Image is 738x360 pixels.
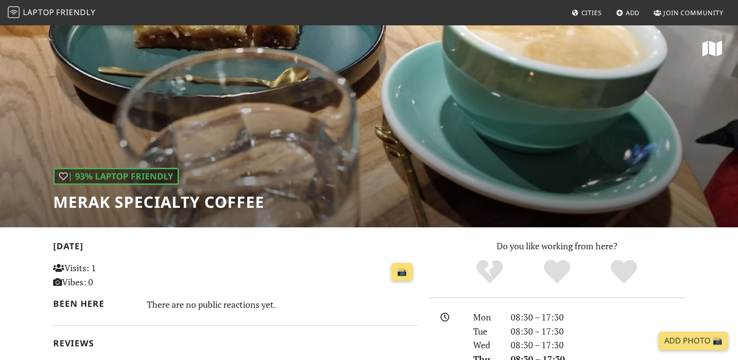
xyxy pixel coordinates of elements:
[626,8,640,17] span: Add
[53,299,136,309] h2: Been here
[505,310,691,324] div: 08:30 – 17:30
[612,4,644,21] a: Add
[53,338,417,348] h2: Reviews
[53,241,417,255] h2: [DATE]
[590,259,658,285] div: Definitely!
[650,4,727,21] a: Join Community
[467,338,504,352] div: Wed
[147,297,417,312] div: There are no public reactions yet.
[467,324,504,339] div: Tue
[467,310,504,324] div: Mon
[429,239,685,253] p: Do you like working from here?
[53,193,264,211] h1: Merak Specialty Coffee
[53,261,167,289] p: Visits: 1 Vibes: 0
[568,4,606,21] a: Cities
[658,332,728,350] a: Add Photo 📸
[23,7,55,18] span: Laptop
[505,338,691,352] div: 08:30 – 17:30
[56,7,95,18] span: Friendly
[8,6,20,18] img: LaptopFriendly
[53,168,179,185] div: | 93% Laptop Friendly
[505,324,691,339] div: 08:30 – 17:30
[456,259,523,285] div: No
[523,259,591,285] div: Yes
[581,8,602,17] span: Cities
[391,263,413,281] a: 📸
[663,8,723,17] span: Join Community
[8,4,96,21] a: LaptopFriendly LaptopFriendly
